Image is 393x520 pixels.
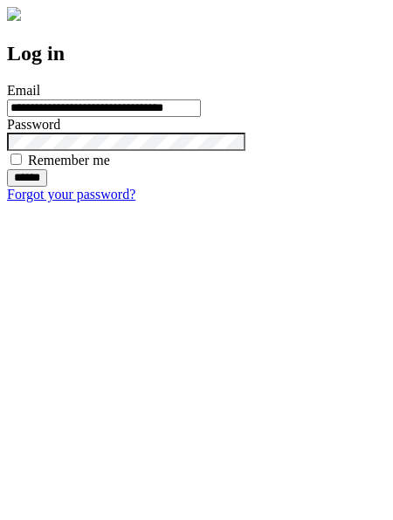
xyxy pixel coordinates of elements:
a: Forgot your password? [7,187,135,202]
img: logo-4e3dc11c47720685a147b03b5a06dd966a58ff35d612b21f08c02c0306f2b779.png [7,7,21,21]
label: Remember me [28,153,110,168]
h2: Log in [7,42,386,65]
label: Email [7,83,40,98]
label: Password [7,117,60,132]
